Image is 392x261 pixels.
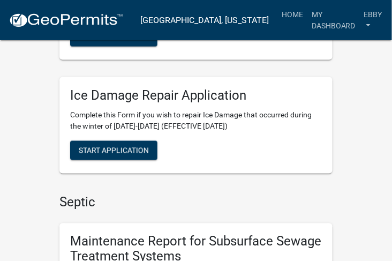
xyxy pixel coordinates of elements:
a: Home [277,4,307,25]
p: Complete this Form if you wish to repair Ice Damage that occurred during the winter of [DATE]-[DA... [70,110,322,132]
h5: Ice Damage Repair Application [70,88,322,103]
span: Start Application [79,146,149,154]
a: Ebby [360,4,387,36]
span: Start Application [79,33,149,41]
a: My Dashboard [307,4,360,36]
button: Start Application [70,141,157,160]
a: [GEOGRAPHIC_DATA], [US_STATE] [140,11,269,29]
h4: Septic [59,195,333,211]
